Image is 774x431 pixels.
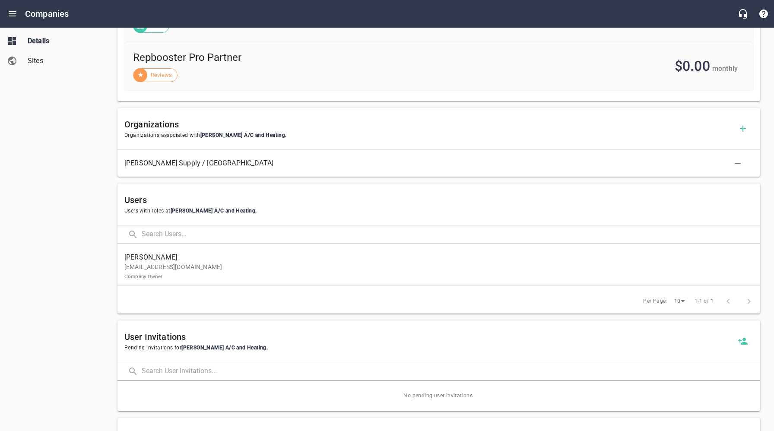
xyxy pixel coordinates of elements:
span: [PERSON_NAME] A/C and Heating . [200,132,287,138]
span: 1-1 of 1 [695,297,714,306]
span: Repbooster Pro Partner [133,51,451,65]
span: Details [28,36,93,46]
button: Delete Association [727,153,748,174]
h6: Companies [25,7,69,21]
span: Pending invitations for [124,344,733,352]
input: Search Users... [142,225,760,244]
span: Per Page: [643,297,667,306]
span: [PERSON_NAME] A/C and Heating . [171,208,257,214]
small: Company Owner [124,273,162,279]
p: [EMAIL_ADDRESS][DOMAIN_NAME] [124,263,746,281]
span: [PERSON_NAME] A/C and Heating . [181,345,268,351]
button: Support Portal [753,3,774,24]
span: Organizations associated with [124,131,733,140]
a: [PERSON_NAME][EMAIL_ADDRESS][DOMAIN_NAME]Company Owner [117,247,760,285]
span: monthly [712,64,738,73]
h6: User Invitations [124,330,733,344]
button: Add Organization [733,118,753,139]
input: Search User Invitations... [142,362,760,381]
a: Invite a new user to Brossett's A/C and Heating [733,331,753,352]
span: Users with roles at [124,207,753,215]
span: No pending user invitations. [117,381,760,411]
h6: Users [124,193,753,207]
span: $0.00 [675,58,710,74]
span: Sites [28,56,93,66]
button: Open drawer [2,3,23,24]
span: [PERSON_NAME] [124,252,746,263]
div: Reviews [133,68,178,82]
div: 10 [671,295,688,307]
span: Reviews [146,71,177,79]
h6: Organizations [124,117,733,131]
span: [PERSON_NAME] Supply / [GEOGRAPHIC_DATA] [124,158,739,168]
button: Live Chat [733,3,753,24]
